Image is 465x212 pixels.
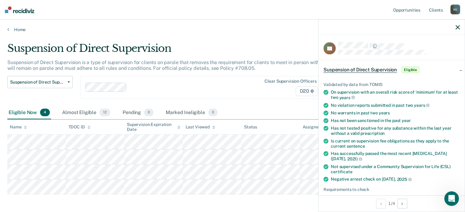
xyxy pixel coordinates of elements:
[99,109,110,117] span: 12
[127,122,180,132] div: Supervision Expiration Date
[68,124,90,130] div: TDOC ID
[331,138,460,149] div: Is current on supervision fee obligations as they apply to the current
[442,194,453,199] span: plans
[450,5,460,14] div: H J
[7,42,356,59] div: Suspension of Direct Supervision
[319,60,465,80] div: Suspension of Direct SupervisionEligible
[185,124,215,130] div: Last Viewed
[40,109,50,117] span: 4
[244,124,257,130] div: Status
[319,195,465,211] div: 1 / 4
[331,169,352,174] span: certificate
[323,67,397,73] span: Suspension of Direct Supervision
[61,106,112,120] div: Almost Eligible
[331,90,460,100] div: On supervision with an overall risk score of 'minimum' for at least two
[208,109,218,117] span: 0
[10,124,27,130] div: Name
[164,106,219,120] div: Marked Ineligible
[402,118,411,123] span: year
[397,199,407,208] button: Next Opportunity
[302,124,331,130] div: Assigned to
[331,164,460,174] div: Not supervised under a Community Supervision for Life (CSL)
[121,106,155,120] div: Pending
[7,106,51,120] div: Eligible Now
[323,82,460,87] div: Validated by data from TOMIS
[144,109,153,117] span: 0
[331,118,460,123] div: Has not been sanctioned in the past
[331,151,460,161] div: Has successfully passed the most recent [MEDICAL_DATA] ([DATE],
[347,156,362,161] span: 2021)
[323,187,460,192] div: Requirements to check
[10,80,65,85] span: Suspension of Direct Supervision
[360,131,385,136] span: prescription
[402,67,419,73] span: Eligible
[376,199,386,208] button: Previous Opportunity
[414,103,430,108] span: years
[331,126,460,136] div: Has not tested positive for any substance within the last year without a valid
[264,79,316,84] div: Clear supervision officers
[7,59,355,71] p: Suspension of Direct Supervision is a type of supervision for clients on parole that removes the ...
[331,102,460,108] div: No violation reports submitted in past two
[339,95,355,100] span: years
[5,6,34,13] img: Recidiviz
[397,177,411,182] span: 2025
[331,177,460,182] div: Negative arrest check on [DATE],
[331,194,460,199] div: Has reached all goals for two consecutive offender case
[296,86,318,96] span: D20
[7,27,458,32] a: Home
[331,110,460,116] div: No warrants in past two
[379,110,390,115] span: years
[444,191,459,206] iframe: Intercom live chat
[347,143,365,148] span: sentence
